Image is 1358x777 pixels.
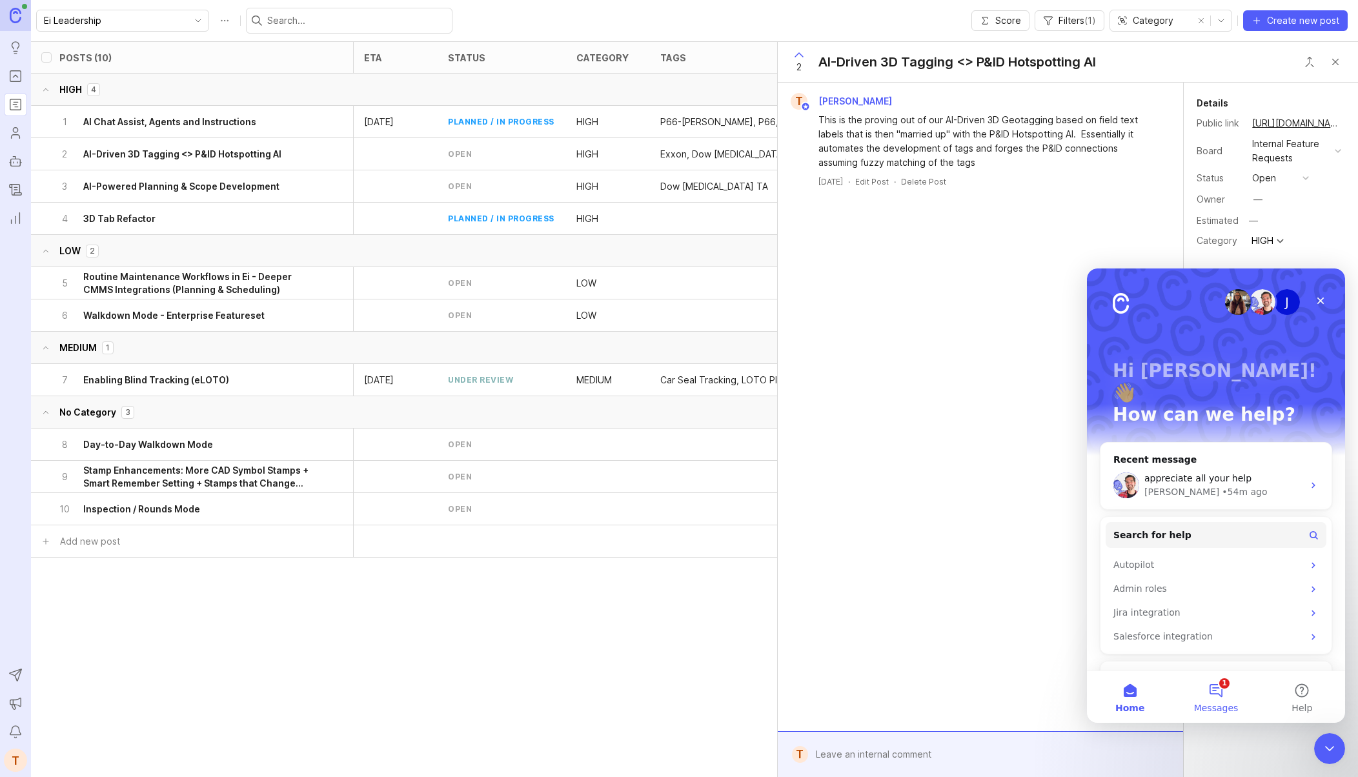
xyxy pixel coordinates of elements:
span: ( 1 ) [1084,15,1096,26]
div: open [448,503,472,514]
svg: prefix icon Group [1117,15,1128,26]
svg: toggle icon [188,15,208,26]
p: 3 [59,180,70,193]
div: T [791,93,807,110]
p: 1 [59,116,70,128]
p: HIGH [576,180,598,193]
h6: Routine Maintenance Workflows in Ei - Deeper CMMS Integrations (Planning & Scheduling) [83,270,316,296]
div: Public link [1197,116,1242,130]
div: open [448,277,472,288]
h6: Inspection / Rounds Mode [83,503,200,516]
img: Canny Home [10,8,21,23]
button: Score [971,10,1029,31]
span: Category [1133,14,1173,28]
div: open [448,148,472,159]
button: T [4,749,27,772]
button: Send to Autopilot [4,663,27,687]
div: status [448,53,485,63]
div: — [1253,192,1262,207]
a: Changelog [4,178,27,201]
div: Delete Post [901,176,946,187]
button: remove selection [1192,12,1210,30]
p: 4 [59,212,70,225]
div: — [1245,212,1262,229]
a: [DATE] [818,176,843,187]
button: 43D Tab Refactor [59,203,316,234]
div: Edit Post [855,176,889,187]
div: open [1252,171,1276,185]
a: [URL][DOMAIN_NAME] [1248,115,1345,132]
p: 3 [125,407,130,418]
h6: Day-to-Day Walkdown Mode [83,438,213,451]
div: eta [364,53,382,63]
p: [DATE] [364,116,394,128]
div: Exxon, Dow Hydrocarbon TA [660,148,800,161]
div: Board [1197,144,1242,158]
div: Details [1197,96,1228,111]
span: Score [995,14,1021,27]
div: LOW [576,277,596,290]
p: 9 [59,470,70,483]
iframe: Intercom live chat [1314,733,1345,764]
button: Close button [1297,49,1323,75]
button: Notifications [4,720,27,743]
p: 5 [59,277,70,290]
span: Create new post [1267,14,1339,27]
button: 7Enabling Blind Tracking (eLOTO) [59,364,316,396]
p: HIGH [576,212,598,225]
a: T[PERSON_NAME] [783,93,902,110]
svg: toggle icon [1211,15,1231,26]
p: 6 [59,309,70,322]
div: open [448,181,472,192]
button: 9Stamp Enhancements: More CAD Symbol Stamps + Smart Remember Setting + Stamps that Change Color t... [59,461,316,492]
h6: AI-Driven 3D Tagging <> P&ID Hotspotting AI [83,148,281,161]
p: Dow [MEDICAL_DATA] TA [660,180,768,193]
a: Reporting [4,207,27,230]
span: Filters [1059,14,1096,27]
p: HIGH [576,148,598,161]
div: T [792,746,808,763]
h6: AI Chat Assist, Agents and Instructions [83,116,256,128]
div: Dow Hydrocarbon TA [660,180,768,193]
button: 6Walkdown Mode - Enterprise Featureset [59,299,316,331]
div: HIGH [576,116,598,128]
div: · [848,176,850,187]
div: open [448,310,472,321]
button: Roadmap options [214,10,235,31]
div: Car Seal Tracking, LOTO Planning, Workflows, Package Builder, Blind Tracking, LYB Europe [660,374,816,387]
a: Portal [4,65,27,88]
span: [PERSON_NAME] [818,96,892,106]
div: toggle menu [36,10,209,32]
div: This is the proving out of our AI-Driven 3D Geotagging based on field text labels that is then "m... [818,113,1157,170]
input: Ei Leadership [44,14,187,28]
button: 10Inspection / Rounds Mode [59,493,316,525]
button: 8Day-to-Day Walkdown Mode [59,429,316,460]
div: open [448,439,472,450]
button: Announcements [4,692,27,715]
p: 7 [59,374,70,387]
div: Posts (10) [59,53,112,63]
div: MEDIUM [576,374,612,387]
h6: Enabling Blind Tracking (eLOTO) [83,374,229,387]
